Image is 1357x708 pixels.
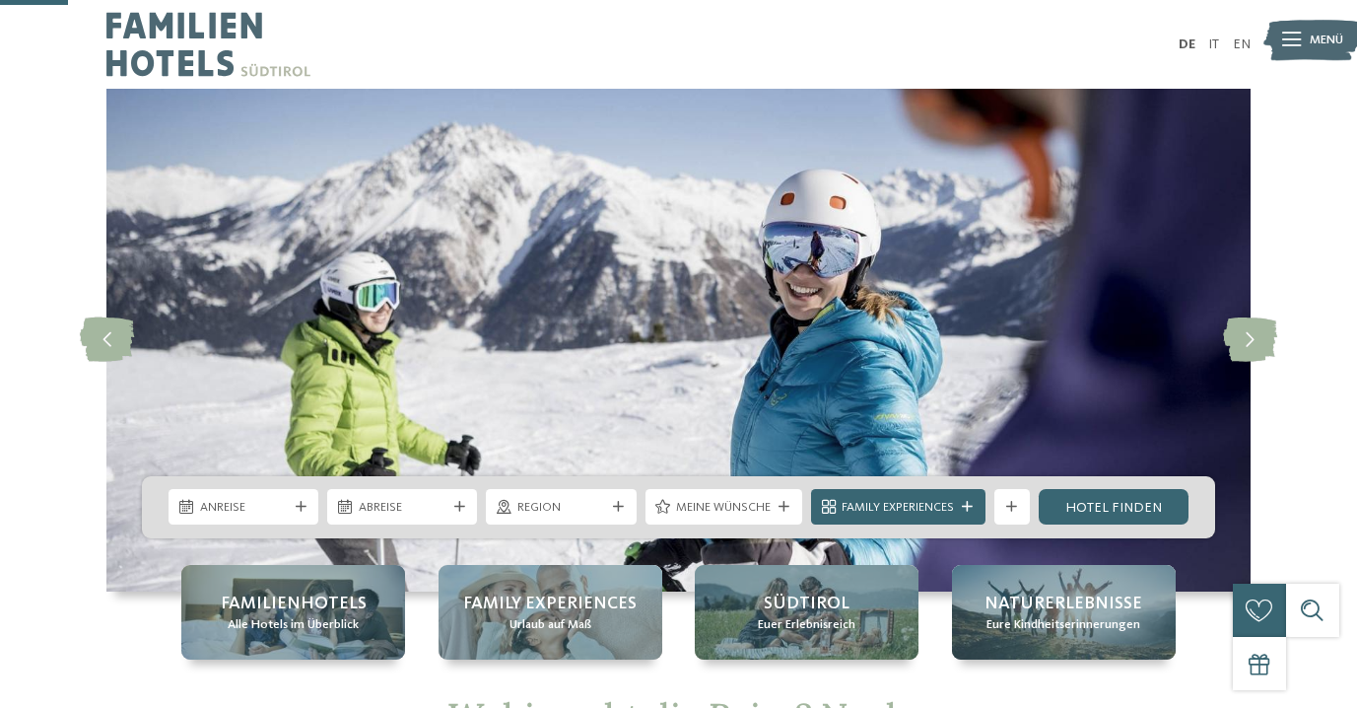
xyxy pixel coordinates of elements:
a: EN [1233,37,1251,51]
span: Naturerlebnisse [984,592,1142,616]
span: Region [517,499,605,517]
a: DE [1179,37,1195,51]
span: Familienhotels [221,592,367,616]
a: Familienhotel an der Piste = Spaß ohne Ende Südtirol Euer Erlebnisreich [695,565,918,660]
a: Hotel finden [1039,489,1188,525]
span: Euer Erlebnisreich [758,616,855,634]
span: Family Experiences [842,499,954,517]
span: Abreise [359,499,446,517]
a: Familienhotel an der Piste = Spaß ohne Ende Naturerlebnisse Eure Kindheitserinnerungen [952,565,1176,660]
span: Südtirol [764,592,849,616]
span: Family Experiences [463,592,637,616]
span: Alle Hotels im Überblick [228,616,359,634]
img: Familienhotel an der Piste = Spaß ohne Ende [106,89,1251,592]
a: IT [1208,37,1219,51]
span: Eure Kindheitserinnerungen [986,616,1140,634]
a: Familienhotel an der Piste = Spaß ohne Ende Familienhotels Alle Hotels im Überblick [181,565,405,660]
span: Urlaub auf Maß [509,616,591,634]
span: Anreise [200,499,288,517]
span: Meine Wünsche [676,499,771,517]
a: Familienhotel an der Piste = Spaß ohne Ende Family Experiences Urlaub auf Maß [439,565,662,660]
span: Menü [1310,32,1343,49]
